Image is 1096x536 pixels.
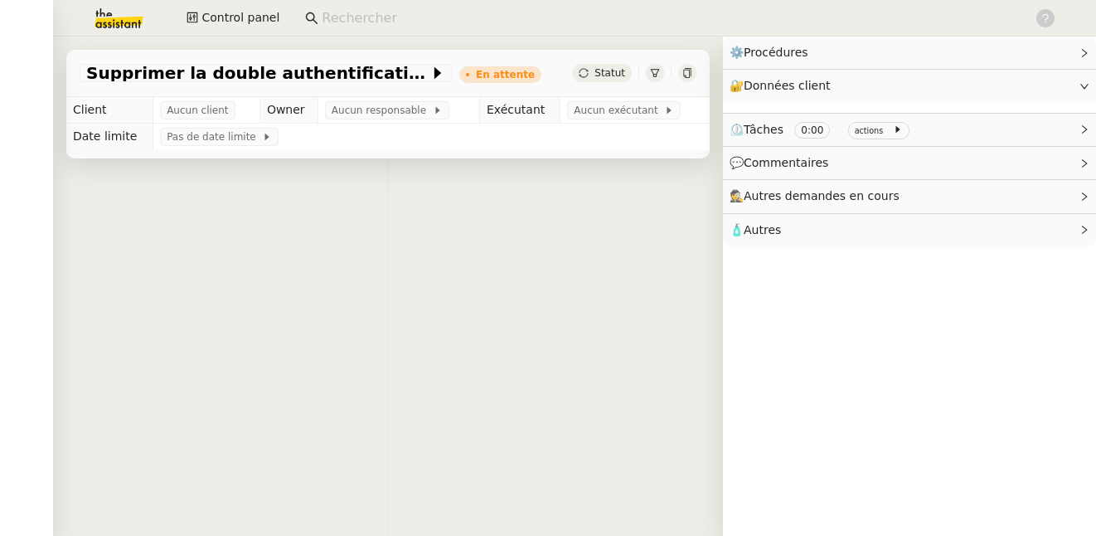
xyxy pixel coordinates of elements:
[744,79,831,92] span: Données client
[574,102,664,119] span: Aucun exécutant
[66,124,153,150] td: Date limite
[730,43,816,62] span: ⚙️
[167,129,262,145] span: Pas de date limite
[476,70,535,80] div: En attente
[594,67,625,79] span: Statut
[730,123,916,136] span: ⏲️
[723,147,1096,179] div: 💬Commentaires
[730,156,836,169] span: 💬
[332,102,433,119] span: Aucun responsable
[744,123,783,136] span: Tâches
[744,189,900,202] span: Autres demandes en cours
[167,102,228,119] span: Aucun client
[322,7,1017,30] input: Rechercher
[479,97,560,124] td: Exécutant
[259,97,318,124] td: Owner
[723,180,1096,212] div: 🕵️Autres demandes en cours
[723,114,1096,146] div: ⏲️Tâches 0:00 actions
[730,189,907,202] span: 🕵️
[744,46,808,59] span: Procédures
[744,156,828,169] span: Commentaires
[794,122,830,139] nz-tag: 0:00
[730,76,837,95] span: 🔐
[86,65,429,81] span: Supprimer la double authentification
[744,223,781,236] span: Autres
[201,8,279,27] span: Control panel
[66,97,153,124] td: Client
[177,7,289,30] button: Control panel
[723,214,1096,246] div: 🧴Autres
[723,70,1096,102] div: 🔐Données client
[855,126,884,135] small: actions
[730,223,781,236] span: 🧴
[723,37,1096,69] div: ⚙️Procédures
